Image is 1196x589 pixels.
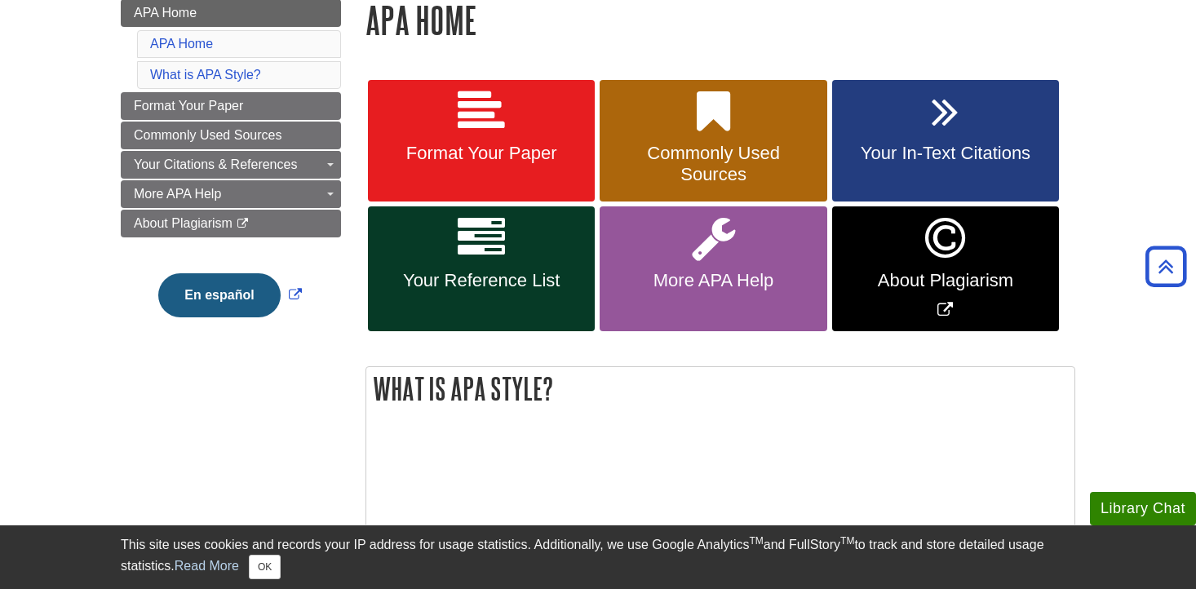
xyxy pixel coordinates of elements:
[121,535,1075,579] div: This site uses cookies and records your IP address for usage statistics. Additionally, we use Goo...
[175,559,239,573] a: Read More
[612,143,814,185] span: Commonly Used Sources
[134,216,233,230] span: About Plagiarism
[134,99,243,113] span: Format Your Paper
[134,187,221,201] span: More APA Help
[366,367,1074,410] h2: What is APA Style?
[150,68,261,82] a: What is APA Style?
[134,6,197,20] span: APA Home
[844,270,1047,291] span: About Plagiarism
[840,535,854,547] sup: TM
[380,143,582,164] span: Format Your Paper
[150,37,213,51] a: APA Home
[121,180,341,208] a: More APA Help
[121,151,341,179] a: Your Citations & References
[612,270,814,291] span: More APA Help
[134,128,281,142] span: Commonly Used Sources
[749,535,763,547] sup: TM
[154,288,305,302] a: Link opens in new window
[1140,255,1192,277] a: Back to Top
[236,219,250,229] i: This link opens in a new window
[134,157,297,171] span: Your Citations & References
[249,555,281,579] button: Close
[832,80,1059,202] a: Your In-Text Citations
[844,143,1047,164] span: Your In-Text Citations
[121,92,341,120] a: Format Your Paper
[368,80,595,202] a: Format Your Paper
[368,206,595,331] a: Your Reference List
[600,206,826,331] a: More APA Help
[600,80,826,202] a: Commonly Used Sources
[121,122,341,149] a: Commonly Used Sources
[832,206,1059,331] a: Link opens in new window
[121,210,341,237] a: About Plagiarism
[1090,492,1196,525] button: Library Chat
[380,270,582,291] span: Your Reference List
[158,273,280,317] button: En español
